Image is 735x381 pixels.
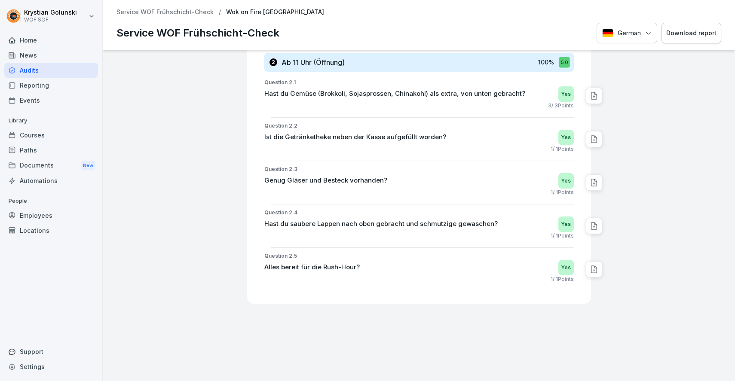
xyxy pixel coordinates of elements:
p: Question 2.3 [264,165,574,173]
button: Download report [661,23,721,44]
p: Question 2.4 [264,209,574,216]
div: 5.0 [559,57,570,67]
p: Library [4,114,98,128]
div: Support [4,344,98,359]
p: Question 2.5 [264,252,574,260]
a: Service WOF Frühschicht-Check [116,9,214,16]
p: Ist die Getränketheke neben der Kasse aufgefüllt worden? [264,132,446,142]
p: Alles bereit für die Rush-Hour? [264,262,360,272]
img: German [602,29,613,37]
p: 100 % [538,58,554,67]
div: Documents [4,158,98,174]
p: Genug Gläser und Besteck vorhanden? [264,176,387,186]
p: Hast du saubere Lappen nach oben gebracht und schmutzige gewaschen? [264,219,498,229]
p: Service WOF Frühschicht-Check [116,25,279,41]
button: Language [597,23,657,44]
p: 1 / 1 Points [551,275,574,283]
p: / [219,9,221,16]
div: 2 [269,58,277,66]
p: WOF SOF [24,17,77,23]
p: Question 2.1 [264,79,574,86]
a: News [4,48,98,63]
a: Employees [4,208,98,223]
a: DocumentsNew [4,158,98,174]
a: Home [4,33,98,48]
h3: Ab 11 Uhr (Öffnung) [282,58,345,67]
a: Automations [4,173,98,188]
p: 1 / 1 Points [551,232,574,240]
p: 1 / 1 Points [551,145,574,153]
div: Yes [558,130,574,145]
a: Audits [4,63,98,78]
p: Question 2.2 [264,122,574,130]
p: Wok on Fire [GEOGRAPHIC_DATA] [226,9,324,16]
p: People [4,194,98,208]
a: Paths [4,143,98,158]
div: Yes [558,260,574,275]
a: Events [4,93,98,108]
a: Courses [4,128,98,143]
a: Settings [4,359,98,374]
div: Yes [558,86,574,102]
div: New [81,161,95,171]
p: German [618,28,641,38]
p: Krystian Golunski [24,9,77,16]
div: Yes [558,173,574,189]
p: 1 / 1 Points [551,189,574,196]
div: Download report [666,28,717,38]
a: Locations [4,223,98,238]
a: Reporting [4,78,98,93]
p: Hast du Gemüse (Brokkoli, Sojasprossen, Chinakohl) als extra, von unten gebracht? [264,89,525,99]
p: 3 / 3 Points [548,102,574,110]
div: Yes [558,216,574,232]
